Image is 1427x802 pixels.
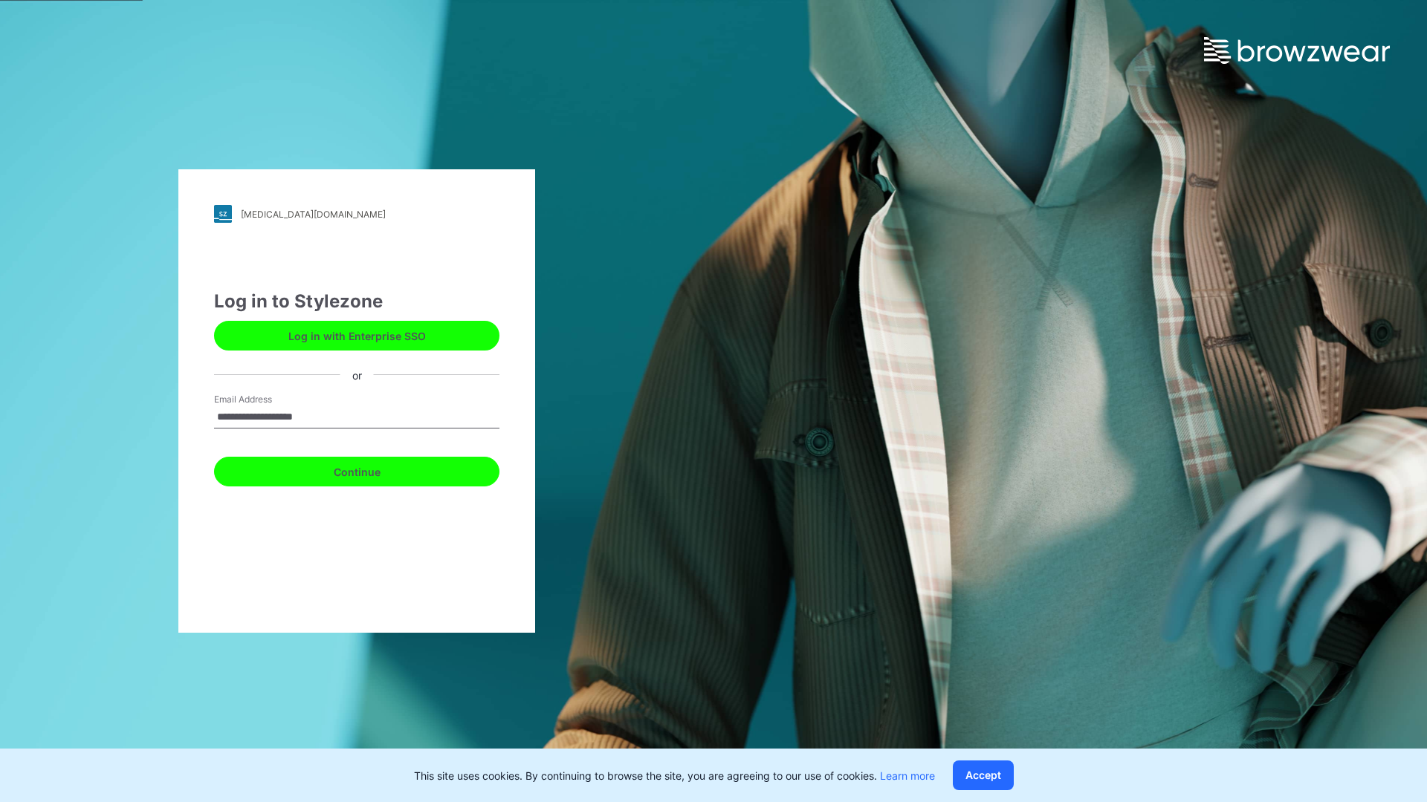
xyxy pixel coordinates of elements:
[241,209,386,220] div: [MEDICAL_DATA][DOMAIN_NAME]
[880,769,935,782] a: Learn more
[340,367,374,382] div: or
[214,288,499,315] div: Log in to Stylezone
[214,457,499,486] button: Continue
[953,760,1014,790] button: Accept
[414,768,935,783] p: This site uses cookies. By continuing to browse the site, you are agreeing to our use of cookies.
[214,205,232,223] img: stylezone-logo.562084cfcfab977791bfbf7441f1a819.svg
[214,393,318,406] label: Email Address
[1204,37,1390,64] img: browzwear-logo.e42bd6dac1945053ebaf764b6aa21510.svg
[214,321,499,351] button: Log in with Enterprise SSO
[214,205,499,223] a: [MEDICAL_DATA][DOMAIN_NAME]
